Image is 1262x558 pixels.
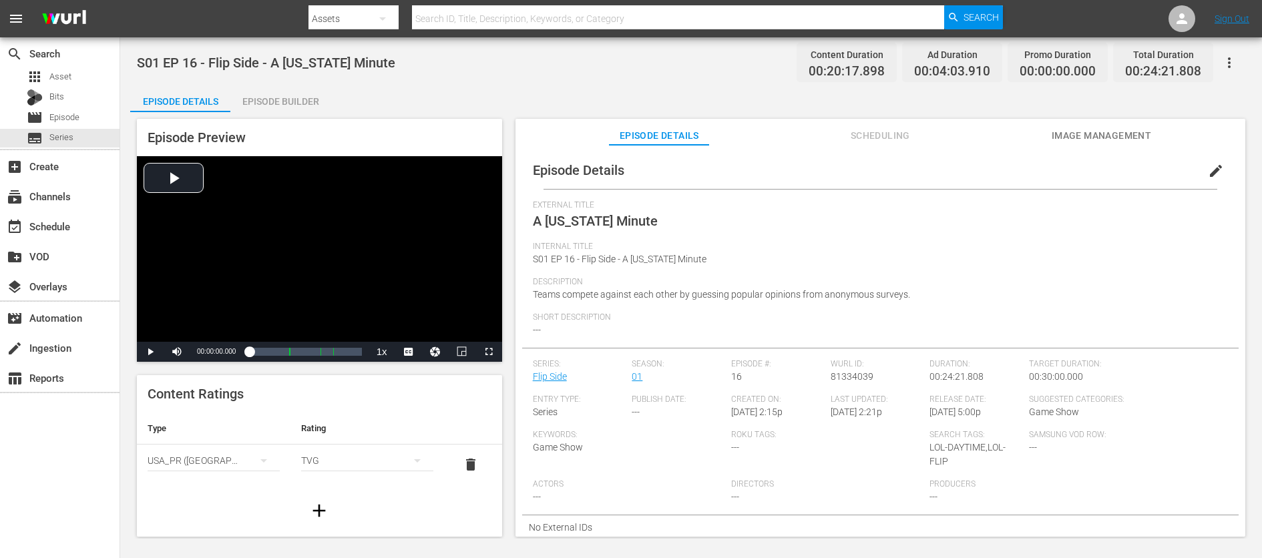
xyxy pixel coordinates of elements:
span: Create [7,159,23,175]
span: 00:30:00.000 [1029,371,1083,382]
span: Overlays [7,279,23,295]
span: Description [533,277,1221,288]
span: --- [929,491,937,502]
span: Game Show [1029,406,1079,417]
span: Channels [7,189,23,205]
span: Bits [49,90,64,103]
span: Scheduling [830,127,930,144]
span: Created On: [731,394,824,405]
span: VOD [7,249,23,265]
span: Episode #: [731,359,824,370]
span: Wurl ID: [831,359,923,370]
span: 16 [731,371,742,382]
span: Suggested Categories: [1029,394,1221,405]
span: Automation [7,310,23,326]
div: Content Duration [809,45,885,64]
span: Publish Date: [632,394,724,405]
span: [DATE] 2:21p [831,406,882,417]
div: Ad Duration [914,45,990,64]
span: Entry Type: [533,394,626,405]
div: Total Duration [1125,45,1201,64]
span: S01 EP 16 - Flip Side - A [US_STATE] Minute [533,254,706,264]
button: Picture-in-Picture [449,342,475,362]
span: [DATE] 2:15p [731,406,783,417]
span: delete [463,457,479,473]
span: [DATE] 5:00p [929,406,981,417]
button: Episode Details [130,85,230,112]
button: Playback Rate [369,342,395,362]
img: ans4CAIJ8jUAAAAAAAAAAAAAAAAAAAAAAAAgQb4GAAAAAAAAAAAAAAAAAAAAAAAAJMjXAAAAAAAAAAAAAAAAAAAAAAAAgAT5G... [32,3,96,35]
span: 81334039 [831,371,873,382]
span: Search [964,5,999,29]
span: --- [632,406,640,417]
button: Mute [164,342,190,362]
th: Rating [290,412,444,445]
span: Episode [49,111,79,124]
th: Type [137,412,290,445]
span: edit [1208,163,1224,179]
span: Episode Preview [148,129,246,146]
span: 00:00:00.000 [197,348,236,355]
button: Jump To Time [422,342,449,362]
table: simple table [137,412,502,486]
span: Episode [27,109,43,125]
span: 00:20:17.898 [809,64,885,79]
a: Sign Out [1215,13,1249,24]
span: Series: [533,359,626,370]
span: Series [27,130,43,146]
span: menu [8,11,24,27]
span: Game Show [533,442,583,453]
span: External Title [533,200,1221,211]
div: Promo Duration [1020,45,1096,64]
span: Teams compete against each other by guessing popular opinions from anonymous surveys. [533,289,910,300]
span: Episode Details [609,127,709,144]
div: TVG [301,442,433,479]
button: Fullscreen [475,342,502,362]
span: Series [49,131,73,144]
span: Schedule [7,219,23,235]
span: Content Ratings [148,386,244,402]
div: Video Player [137,156,502,362]
span: S01 EP 16 - Flip Side - A [US_STATE] Minute [137,55,395,71]
a: 01 [632,371,642,382]
span: --- [533,491,541,502]
span: Samsung VOD Row: [1029,430,1122,441]
span: Actors [533,479,724,490]
span: 00:00:00.000 [1020,64,1096,79]
div: Progress Bar [249,348,361,356]
span: Roku Tags: [731,430,923,441]
span: A [US_STATE] Minute [533,213,658,229]
span: Directors [731,479,923,490]
a: Flip Side [533,371,567,382]
span: Asset [49,70,71,83]
span: Release Date: [929,394,1022,405]
span: Episode Details [533,162,624,178]
span: Series [533,406,558,417]
div: Episode Builder [230,85,331,117]
button: Episode Builder [230,85,331,112]
span: 00:04:03.910 [914,64,990,79]
span: Reports [7,370,23,386]
div: No External IDs [522,515,1239,539]
button: Play [137,342,164,362]
span: Target Duration: [1029,359,1221,370]
span: Asset [27,69,43,85]
span: Image Management [1051,127,1151,144]
span: --- [1029,442,1037,453]
span: Search Tags: [929,430,1022,441]
span: Search [7,46,23,62]
span: Short Description [533,312,1221,323]
button: edit [1200,155,1232,187]
span: 00:24:21.808 [1125,64,1201,79]
span: --- [731,442,739,453]
span: 00:24:21.808 [929,371,984,382]
button: Search [944,5,1003,29]
span: Internal Title [533,242,1221,252]
button: Captions [395,342,422,362]
div: USA_PR ([GEOGRAPHIC_DATA]) [148,442,280,479]
span: Ingestion [7,340,23,356]
span: Duration: [929,359,1022,370]
span: --- [533,324,541,335]
span: --- [731,491,739,502]
div: Episode Details [130,85,230,117]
